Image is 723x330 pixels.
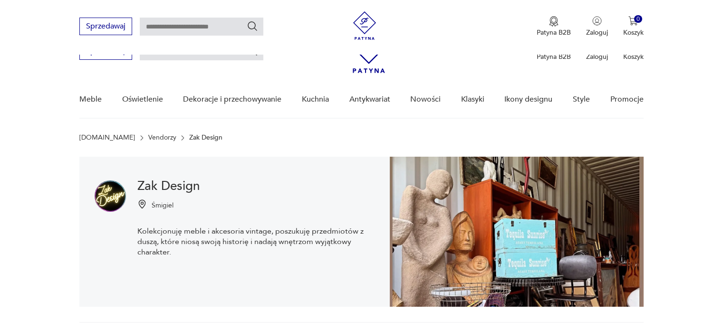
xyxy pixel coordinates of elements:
a: [DOMAIN_NAME] [79,134,135,141]
p: Zak Design [189,134,222,141]
button: Szukaj [247,20,258,32]
a: Sprzedawaj [79,24,132,30]
p: Śmigiel [152,201,174,210]
p: Patyna B2B [537,52,571,61]
p: Koszyk [623,28,644,37]
div: 0 [634,15,642,23]
img: Patyna - sklep z meblami i dekoracjami vintage [350,11,379,40]
a: Oświetlenie [122,81,163,118]
a: Meble [79,81,102,118]
p: Zaloguj [586,28,608,37]
a: Nowości [410,81,441,118]
img: Zak Design [95,180,126,212]
a: Antykwariat [349,81,390,118]
p: Patyna B2B [537,28,571,37]
a: Kuchnia [302,81,329,118]
img: Ikona medalu [549,16,559,27]
a: Vendorzy [148,134,176,141]
img: Ikonka pinezki mapy [137,199,147,209]
img: Zak Design [390,157,644,307]
button: Zaloguj [586,16,608,37]
p: Zaloguj [586,52,608,61]
img: Ikonka użytkownika [592,16,602,26]
a: Style [573,81,590,118]
a: Sprzedawaj [79,48,132,55]
a: Promocje [610,81,644,118]
button: 0Koszyk [623,16,644,37]
button: Patyna B2B [537,16,571,37]
button: Sprzedawaj [79,18,132,35]
h1: Zak Design [137,180,375,192]
img: Ikona koszyka [628,16,638,26]
a: Ikona medaluPatyna B2B [537,16,571,37]
p: Kolekcjonuję meble i akcesoria vintage, poszukuję przedmiotów z duszą, które niosą swoją historię... [137,226,375,257]
a: Ikony designu [504,81,552,118]
a: Klasyki [461,81,484,118]
a: Dekoracje i przechowywanie [183,81,281,118]
p: Koszyk [623,52,644,61]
